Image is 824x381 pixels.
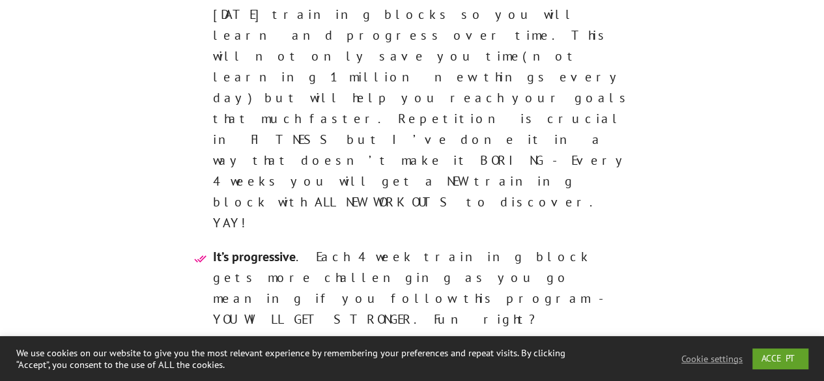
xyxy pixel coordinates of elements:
[213,246,637,330] span: . Each 4 week training block gets more challenging as you go meaning if you follow this program -...
[752,348,808,369] a: ACCEPT
[681,353,743,365] a: Cookie settings
[213,248,296,265] strong: It’s progressive
[16,347,571,371] div: We use cookies on our website to give you the most relevant experience by remembering your prefer...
